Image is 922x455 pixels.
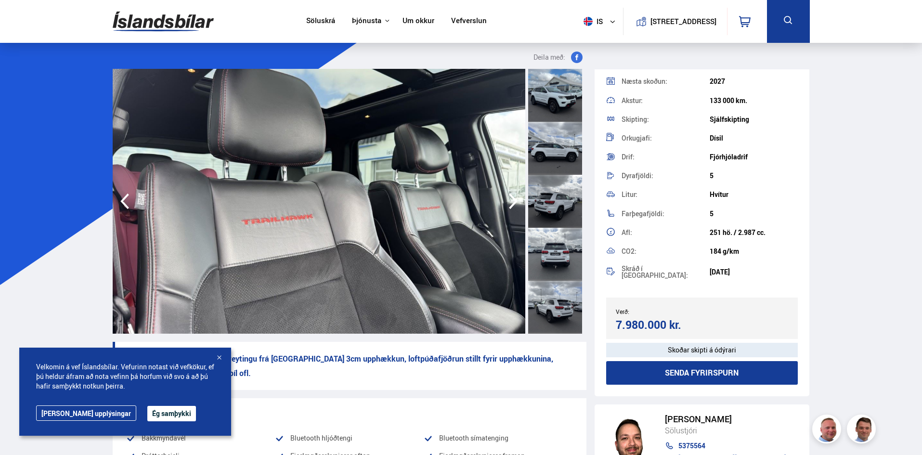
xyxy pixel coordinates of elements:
p: Trailhawk útgáfan með 33" breytingu frá [GEOGRAPHIC_DATA] 3cm upphækkun, loftpúðafjöðrun stillt f... [113,342,586,390]
button: Senda fyrirspurn [606,361,798,385]
div: 133 000 km. [710,97,798,104]
div: Skipting: [622,116,710,123]
div: Litur: [622,191,710,198]
div: Fjórhjóladrif [710,153,798,161]
div: Farþegafjöldi: [622,210,710,217]
div: Vinsæll búnaður [126,406,573,420]
div: Skráð í [GEOGRAPHIC_DATA]: [622,265,710,279]
div: 251 hö. / 2.987 cc. [710,229,798,236]
div: Sjálfskipting [710,116,798,123]
div: 5 [710,210,798,218]
button: Deila með: [530,52,586,63]
div: Skoðar skipti á ódýrari [606,343,798,357]
div: 5 [710,172,798,180]
span: is [580,17,604,26]
div: CO2: [622,248,710,255]
div: Hvítur [710,191,798,198]
li: Bluetooth símatenging [424,432,572,444]
a: [PERSON_NAME] upplýsingar [36,405,136,421]
div: 7.980.000 kr. [616,318,699,331]
div: Drif: [622,154,710,160]
li: Bakkmyndavél [126,432,275,444]
img: FbJEzSuNWCJXmdc-.webp [848,416,877,445]
a: Um okkur [403,16,434,26]
div: Orkugjafi: [622,135,710,142]
button: Opna LiveChat spjallviðmót [8,4,37,33]
button: is [580,7,623,36]
img: 3365243.jpeg [113,69,525,334]
div: Dísil [710,134,798,142]
div: [PERSON_NAME] [665,414,786,424]
div: 2027 [710,78,798,85]
div: Næsta skoðun: [622,78,710,85]
div: 184 g/km [710,247,798,255]
span: Deila með: [533,52,565,63]
div: Sölustjóri [665,424,786,437]
img: siFngHWaQ9KaOqBr.png [814,416,843,445]
li: Bluetooth hljóðtengi [275,432,424,444]
button: Ég samþykki [147,406,196,421]
button: Þjónusta [352,16,381,26]
a: Söluskrá [306,16,335,26]
a: 5375564 [665,442,786,450]
a: Vefverslun [451,16,487,26]
div: Verð: [616,308,702,315]
div: Akstur: [622,97,710,104]
img: G0Ugv5HjCgRt.svg [113,6,214,37]
span: Velkomin á vef Íslandsbílar. Vefurinn notast við vefkökur, ef þú heldur áfram að nota vefinn þá h... [36,362,214,391]
a: [STREET_ADDRESS] [628,8,722,35]
div: [DATE] [710,268,798,276]
div: Afl: [622,229,710,236]
img: svg+xml;base64,PHN2ZyB4bWxucz0iaHR0cDovL3d3dy53My5vcmcvMjAwMC9zdmciIHdpZHRoPSI1MTIiIGhlaWdodD0iNT... [584,17,593,26]
div: Dyrafjöldi: [622,172,710,179]
button: [STREET_ADDRESS] [654,17,713,26]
